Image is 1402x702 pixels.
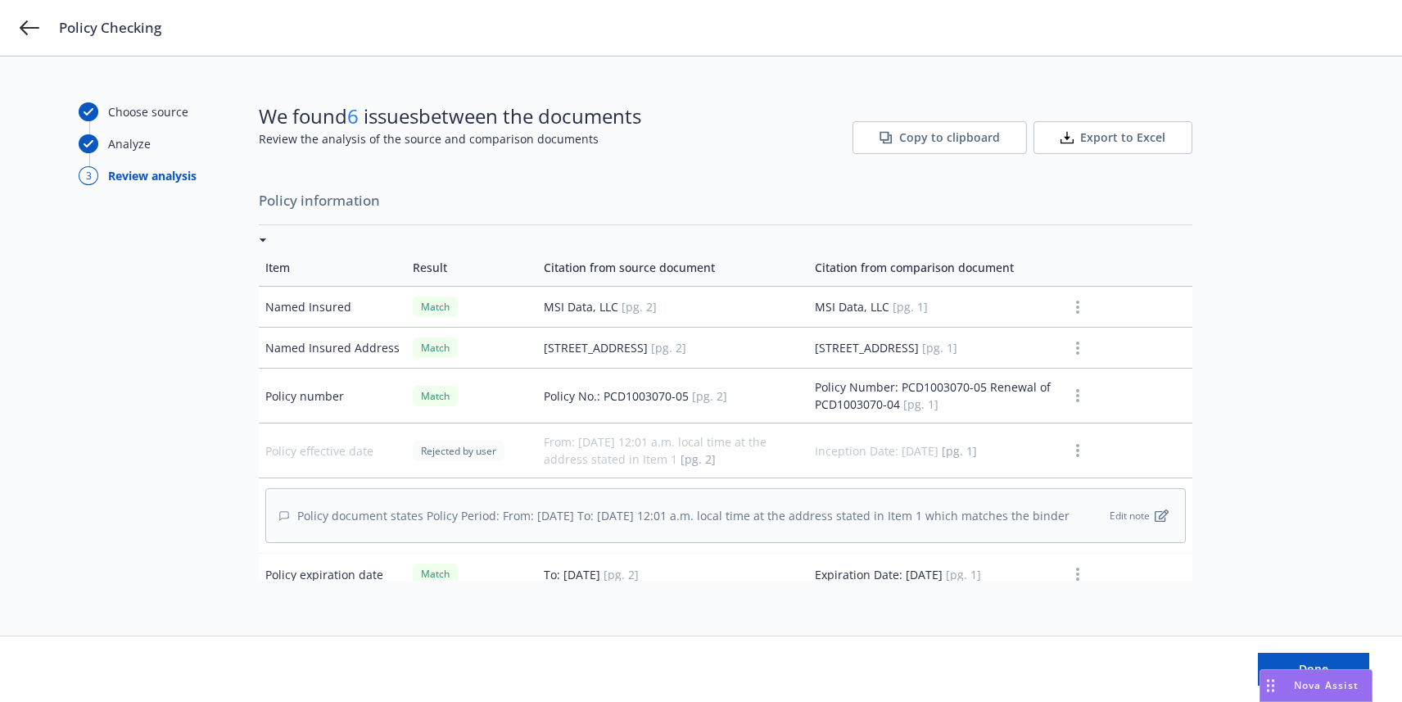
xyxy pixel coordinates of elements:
[808,249,1061,287] td: Citation from comparison document
[1294,678,1359,692] span: Nova Assist
[406,249,537,287] td: Result
[1299,661,1328,677] span: Done
[537,423,807,478] td: From: [DATE] 12:01 a.m. local time at the address stated in Item 1
[942,443,977,459] span: [pg. 1]
[279,507,1070,524] div: Policy document states Policy Period: From: [DATE] To: [DATE] 12:01 a.m. local time at the addres...
[922,340,957,356] span: [pg. 1]
[946,567,981,582] span: [pg. 1]
[1080,129,1165,146] span: Export to Excel
[808,369,1061,423] td: Policy Number: PCD1003070-05 Renewal of PCD1003070-04
[903,396,938,412] span: [pg. 1]
[604,567,639,582] span: [pg. 2]
[692,388,727,404] span: [pg. 2]
[808,328,1061,369] td: [STREET_ADDRESS]
[259,369,406,423] td: Policy number
[79,166,98,185] div: 3
[537,369,807,423] td: Policy No.: PCD1003070-05
[108,167,197,184] div: Review analysis
[259,554,406,595] td: Policy expiration date
[808,554,1061,595] td: Expiration Date: [DATE]
[537,554,807,595] td: To: [DATE]
[1260,670,1281,701] div: Drag to move
[681,451,716,467] span: [pg. 2]
[537,287,807,328] td: MSI Data, LLC
[259,423,406,478] td: Policy effective date
[413,297,458,317] div: Match
[413,564,458,584] div: Match
[259,102,641,130] span: We found issues between the documents
[1106,505,1172,526] button: Edit note
[108,135,151,152] div: Analyze
[1033,121,1192,154] button: Export to Excel
[622,299,657,315] span: [pg. 2]
[259,183,1192,218] span: Policy information
[899,129,1000,146] span: Copy to clipboard
[1258,653,1369,686] button: Done
[259,287,406,328] td: Named Insured
[347,102,359,129] span: 6
[1260,669,1373,702] button: Nova Assist
[853,121,1027,154] button: Copy to clipboard
[808,287,1061,328] td: MSI Data, LLC
[259,249,406,287] td: Item
[537,328,807,369] td: [STREET_ADDRESS]
[537,249,807,287] td: Citation from source document
[413,441,504,461] div: Rejected by user
[413,386,458,406] div: Match
[651,340,686,356] span: [pg. 2]
[59,18,161,38] span: Policy Checking
[108,103,188,120] div: Choose source
[259,328,406,369] td: Named Insured Address
[259,130,641,147] span: Review the analysis of the source and comparison documents
[808,423,1061,478] td: Inception Date: [DATE]
[413,337,458,358] div: Match
[893,299,928,315] span: [pg. 1]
